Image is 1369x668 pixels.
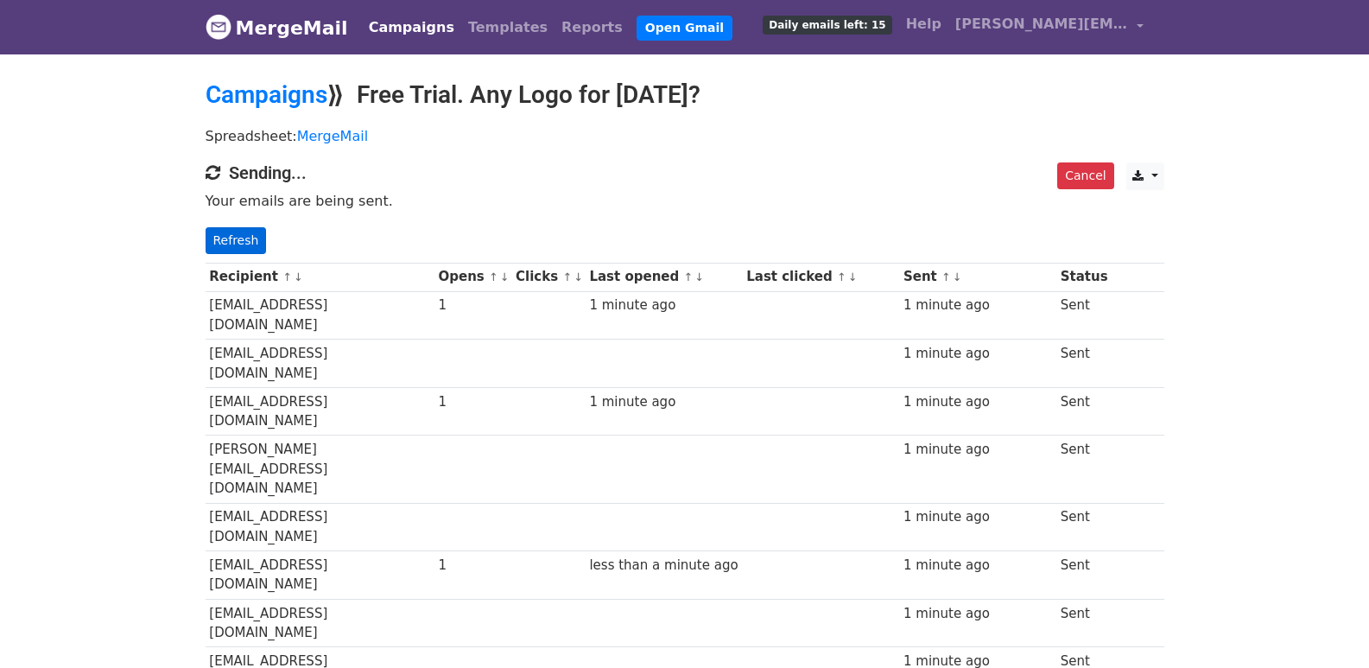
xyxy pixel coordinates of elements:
[1283,585,1369,668] iframe: Chat Widget
[206,227,267,254] a: Refresh
[574,270,583,283] a: ↓
[941,270,951,283] a: ↑
[206,10,348,46] a: MergeMail
[206,291,434,340] td: [EMAIL_ADDRESS][DOMAIN_NAME]
[1056,263,1112,291] th: Status
[683,270,693,283] a: ↑
[903,296,1052,315] div: 1 minute ago
[1056,387,1112,436] td: Sent
[953,270,962,283] a: ↓
[763,16,891,35] span: Daily emails left: 15
[694,270,704,283] a: ↓
[362,10,461,45] a: Campaigns
[282,270,292,283] a: ↑
[903,604,1052,624] div: 1 minute ago
[461,10,555,45] a: Templates
[1056,436,1112,503] td: Sent
[903,392,1052,412] div: 1 minute ago
[756,7,898,41] a: Daily emails left: 15
[500,270,510,283] a: ↓
[511,263,585,291] th: Clicks
[489,270,498,283] a: ↑
[439,392,508,412] div: 1
[206,551,434,600] td: [EMAIL_ADDRESS][DOMAIN_NAME]
[589,556,738,576] div: less than a minute ago
[848,270,858,283] a: ↓
[206,162,1164,183] h4: Sending...
[1056,291,1112,340] td: Sent
[903,440,1052,460] div: 1 minute ago
[1056,503,1112,551] td: Sent
[206,436,434,503] td: [PERSON_NAME][EMAIL_ADDRESS][DOMAIN_NAME]
[206,127,1164,145] p: Spreadsheet:
[206,80,1164,110] h2: ⟫ Free Trial. Any Logo for [DATE]?
[742,263,899,291] th: Last clicked
[948,7,1150,48] a: [PERSON_NAME][EMAIL_ADDRESS][DOMAIN_NAME]
[1056,599,1112,647] td: Sent
[903,344,1052,364] div: 1 minute ago
[589,296,738,315] div: 1 minute ago
[294,270,303,283] a: ↓
[1056,340,1112,388] td: Sent
[206,503,434,551] td: [EMAIL_ADDRESS][DOMAIN_NAME]
[903,507,1052,527] div: 1 minute ago
[637,16,732,41] a: Open Gmail
[955,14,1128,35] span: [PERSON_NAME][EMAIL_ADDRESS][DOMAIN_NAME]
[297,128,368,144] a: MergeMail
[903,556,1052,576] div: 1 minute ago
[206,192,1164,210] p: Your emails are being sent.
[439,556,508,576] div: 1
[206,340,434,388] td: [EMAIL_ADDRESS][DOMAIN_NAME]
[899,263,1056,291] th: Sent
[899,7,948,41] a: Help
[206,263,434,291] th: Recipient
[206,80,327,109] a: Campaigns
[206,387,434,436] td: [EMAIL_ADDRESS][DOMAIN_NAME]
[837,270,846,283] a: ↑
[555,10,630,45] a: Reports
[586,263,743,291] th: Last opened
[589,392,738,412] div: 1 minute ago
[1057,162,1113,189] a: Cancel
[434,263,512,291] th: Opens
[206,599,434,647] td: [EMAIL_ADDRESS][DOMAIN_NAME]
[1056,551,1112,600] td: Sent
[439,296,508,315] div: 1
[206,14,231,40] img: MergeMail logo
[562,270,572,283] a: ↑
